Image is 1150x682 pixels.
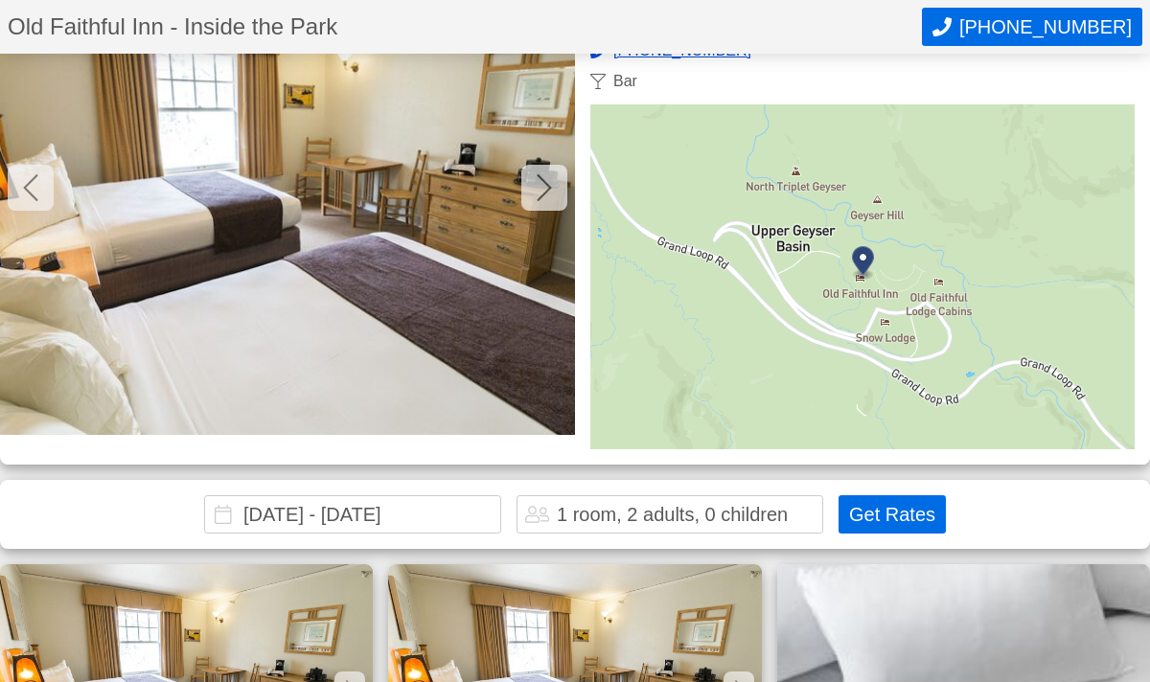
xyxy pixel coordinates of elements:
span: [PHONE_NUMBER] [959,16,1132,38]
input: Choose Dates [204,495,501,534]
div: Bar [590,74,637,89]
h1: Old Faithful Inn - Inside the Park [8,15,922,38]
button: Call [922,8,1142,46]
img: map [590,104,1135,449]
button: Get Rates [839,495,946,534]
div: 1 room, 2 adults, 0 children [557,505,788,524]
